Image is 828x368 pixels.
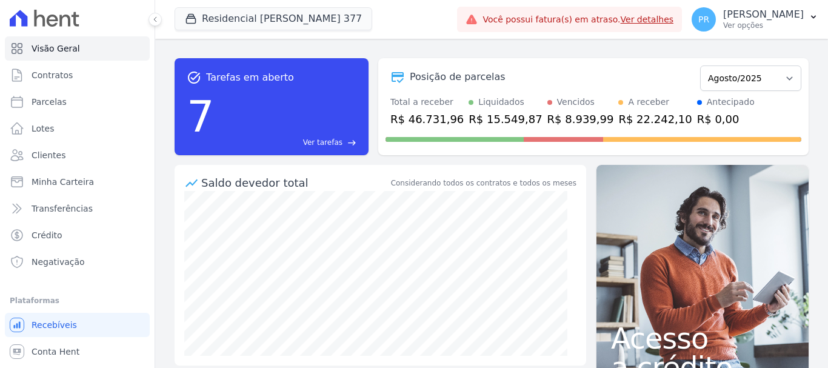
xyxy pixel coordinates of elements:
[547,111,614,127] div: R$ 8.939,99
[32,229,62,241] span: Crédito
[5,313,150,337] a: Recebíveis
[391,178,576,189] div: Considerando todos os contratos e todos os meses
[698,15,709,24] span: PR
[410,70,506,84] div: Posição de parcelas
[32,346,79,358] span: Conta Hent
[723,8,804,21] p: [PERSON_NAME]
[32,96,67,108] span: Parcelas
[347,138,356,147] span: east
[32,42,80,55] span: Visão Geral
[175,7,372,30] button: Residencial [PERSON_NAME] 377
[618,111,692,127] div: R$ 22.242,10
[187,85,215,148] div: 7
[478,96,524,109] div: Liquidados
[5,250,150,274] a: Negativação
[201,175,389,191] div: Saldo devedor total
[5,196,150,221] a: Transferências
[682,2,828,36] button: PR [PERSON_NAME] Ver opções
[5,63,150,87] a: Contratos
[32,319,77,331] span: Recebíveis
[5,90,150,114] a: Parcelas
[187,70,201,85] span: task_alt
[32,122,55,135] span: Lotes
[32,202,93,215] span: Transferências
[557,96,595,109] div: Vencidos
[611,324,794,353] span: Acesso
[707,96,755,109] div: Antecipado
[697,111,755,127] div: R$ 0,00
[206,70,294,85] span: Tarefas em aberto
[32,256,85,268] span: Negativação
[32,176,94,188] span: Minha Carteira
[621,15,674,24] a: Ver detalhes
[390,96,464,109] div: Total a receber
[628,96,669,109] div: A receber
[469,111,542,127] div: R$ 15.549,87
[32,149,65,161] span: Clientes
[303,137,342,148] span: Ver tarefas
[723,21,804,30] p: Ver opções
[10,293,145,308] div: Plataformas
[5,36,150,61] a: Visão Geral
[482,13,673,26] span: Você possui fatura(s) em atraso.
[5,223,150,247] a: Crédito
[5,116,150,141] a: Lotes
[5,340,150,364] a: Conta Hent
[32,69,73,81] span: Contratos
[219,137,356,148] a: Ver tarefas east
[390,111,464,127] div: R$ 46.731,96
[5,143,150,167] a: Clientes
[5,170,150,194] a: Minha Carteira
